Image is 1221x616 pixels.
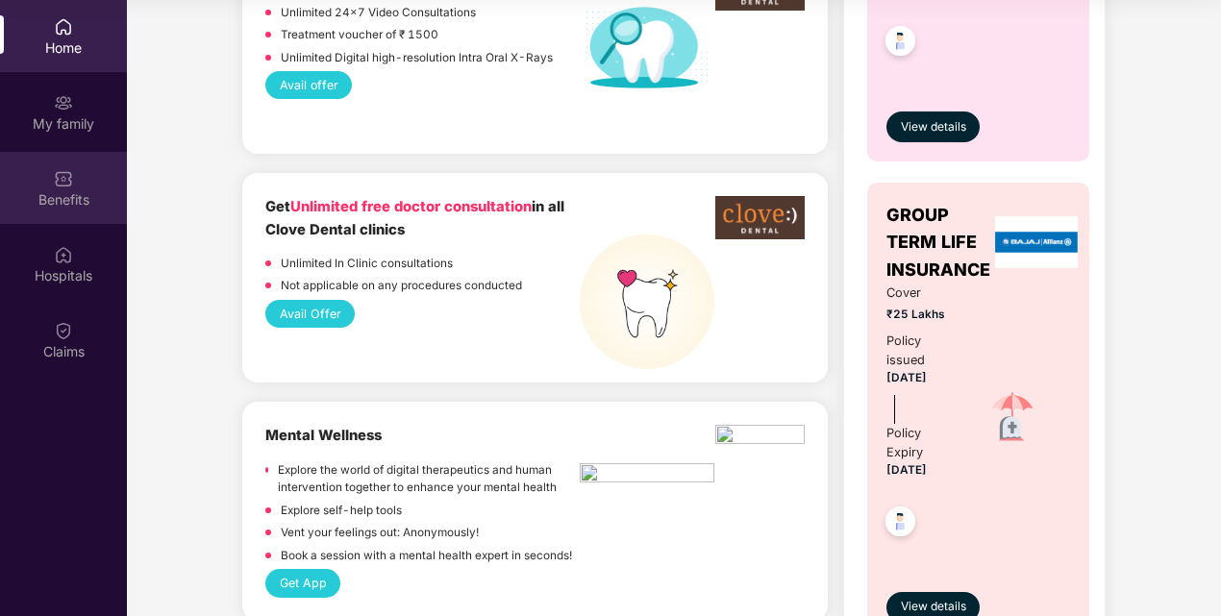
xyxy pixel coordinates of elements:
[715,196,806,239] img: clove-dental%20png.png
[54,321,73,340] img: svg+xml;base64,PHN2ZyBpZD0iQ2xhaW0iIHhtbG5zPSJodHRwOi8vd3d3LnczLm9yZy8yMDAwL3N2ZyIgd2lkdGg9IjIwIi...
[886,306,955,324] span: ₹25 Lakhs
[54,245,73,264] img: svg+xml;base64,PHN2ZyBpZD0iSG9zcGl0YWxzIiB4bWxucz0iaHR0cDovL3d3dy53My5vcmcvMjAwMC9zdmciIHdpZHRoPS...
[265,569,340,597] button: Get App
[901,118,966,136] span: View details
[290,198,532,215] span: Unlimited free doctor consultation
[877,20,924,67] img: svg+xml;base64,PHN2ZyB4bWxucz0iaHR0cDovL3d3dy53My5vcmcvMjAwMC9zdmciIHdpZHRoPSI0OC45NDMiIGhlaWdodD...
[278,461,580,497] p: Explore the world of digital therapeutics and human intervention together to enhance your mental ...
[580,234,714,369] img: teeth%20high.png
[886,111,980,142] button: View details
[281,277,522,295] p: Not applicable on any procedures conducted
[54,169,73,188] img: svg+xml;base64,PHN2ZyBpZD0iQmVuZWZpdHMiIHhtbG5zPSJodHRwOi8vd3d3LnczLm9yZy8yMDAwL3N2ZyIgd2lkdGg9Ij...
[265,300,355,328] button: Avail Offer
[886,283,955,303] span: Cover
[886,332,955,370] div: Policy issued
[281,26,438,44] p: Treatment voucher of ₹ 1500
[979,384,1046,452] img: icon
[886,371,927,384] span: [DATE]
[580,6,714,89] img: Dental%20helath%20plan.png
[281,4,476,22] p: Unlimited 24x7 Video Consultations
[281,524,479,542] p: Vent your feelings out: Anonymously!
[877,501,924,548] img: svg+xml;base64,PHN2ZyB4bWxucz0iaHR0cDovL3d3dy53My5vcmcvMjAwMC9zdmciIHdpZHRoPSI0OC45NDMiIGhlaWdodD...
[886,424,955,462] div: Policy Expiry
[265,71,352,99] button: Avail offer
[281,547,572,565] p: Book a session with a mental health expert in seconds!
[901,598,966,616] span: View details
[281,49,553,67] p: Unlimited Digital high-resolution Intra Oral X-Rays
[580,463,714,488] img: opd-02.png
[995,216,1078,268] img: insurerLogo
[265,427,382,444] b: Mental Wellness
[54,17,73,37] img: svg+xml;base64,PHN2ZyBpZD0iSG9tZSIgeG1sbnM9Imh0dHA6Ly93d3cudzMub3JnLzIwMDAvc3ZnIiB3aWR0aD0iMjAiIG...
[265,198,564,237] b: Get in all Clove Dental clinics
[715,425,806,450] img: Editable_Primary%20Logo%20_%20~1-3@4x.png
[281,502,402,520] p: Explore self-help tools
[886,463,927,477] span: [DATE]
[54,93,73,112] img: svg+xml;base64,PHN2ZyB3aWR0aD0iMjAiIGhlaWdodD0iMjAiIHZpZXdCb3g9IjAgMCAyMCAyMCIgZmlsbD0ibm9uZSIgeG...
[886,202,990,283] span: GROUP TERM LIFE INSURANCE
[281,255,453,273] p: Unlimited In Clinic consultations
